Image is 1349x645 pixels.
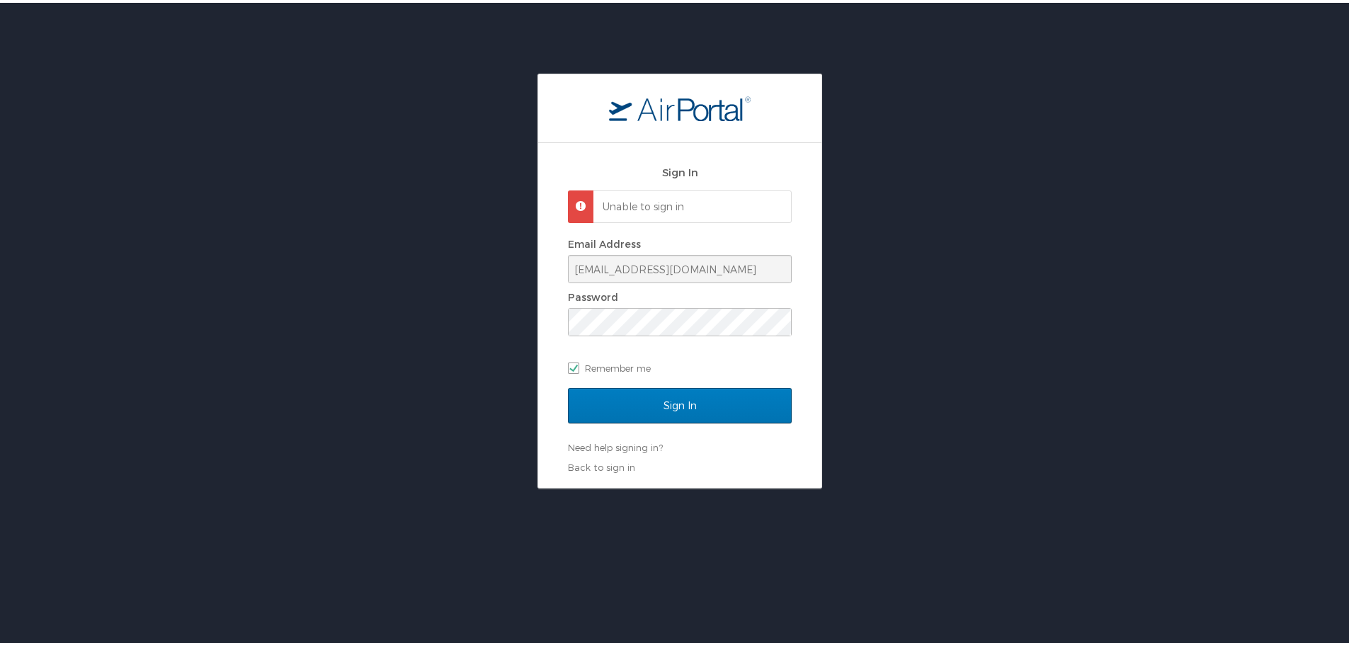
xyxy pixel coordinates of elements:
a: Need help signing in? [568,439,663,450]
label: Password [568,288,618,300]
h2: Sign In [568,161,792,178]
label: Email Address [568,235,641,247]
p: Unable to sign in [603,197,778,211]
input: Sign In [568,385,792,421]
label: Remember me [568,355,792,376]
a: Back to sign in [568,459,635,470]
img: logo [609,93,751,118]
